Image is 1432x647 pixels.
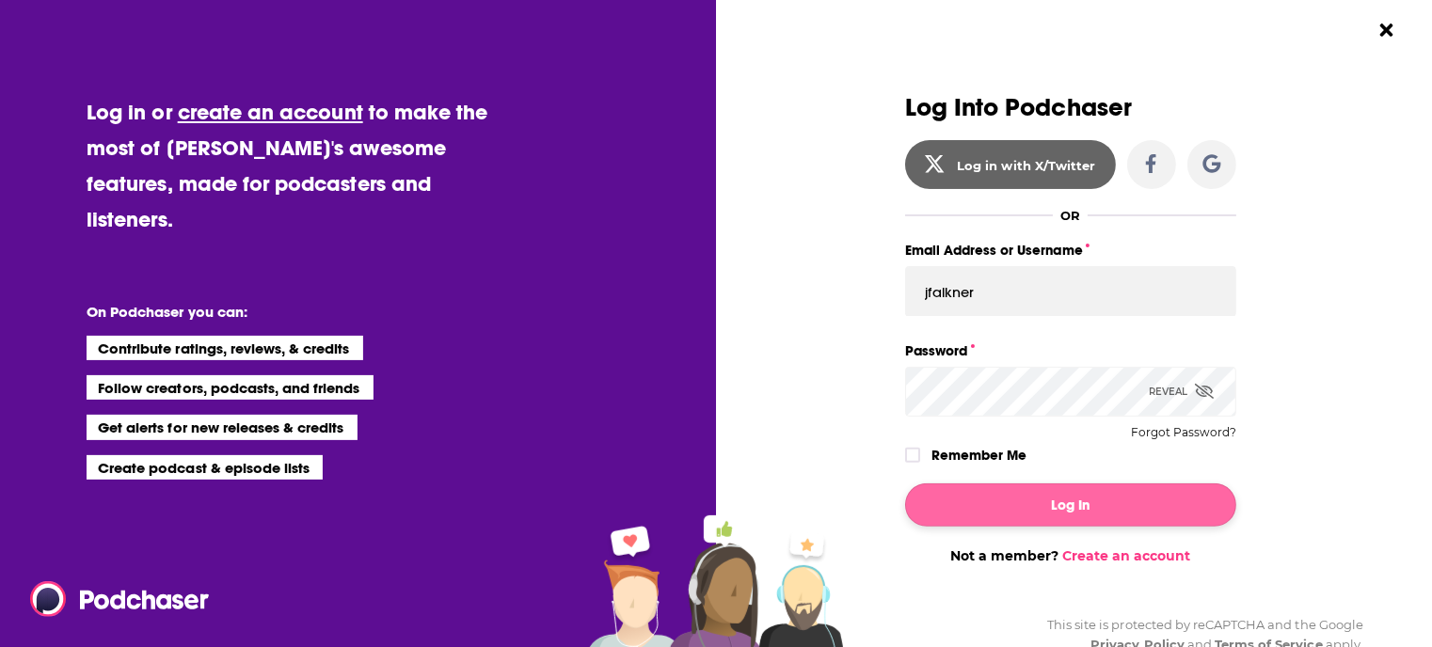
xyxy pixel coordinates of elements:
[1131,426,1236,439] button: Forgot Password?
[932,443,1027,467] label: Remember Me
[905,94,1236,121] h3: Log Into Podchaser
[957,158,1095,173] div: Log in with X/Twitter
[87,336,363,360] li: Contribute ratings, reviews, & credits
[1369,12,1405,48] button: Close Button
[178,99,363,125] a: create an account
[905,140,1116,189] button: Log in with X/Twitter
[905,547,1236,564] div: Not a member?
[1060,208,1080,223] div: OR
[87,455,323,480] li: Create podcast & episode lists
[905,339,1236,363] label: Password
[87,415,357,439] li: Get alerts for new releases & credits
[905,483,1236,527] button: Log In
[905,266,1236,317] input: Email Address or Username
[30,581,211,617] img: Podchaser - Follow, Share and Rate Podcasts
[1149,367,1214,417] div: Reveal
[1062,547,1190,564] a: Create an account
[905,238,1236,262] label: Email Address or Username
[87,303,463,321] li: On Podchaser you can:
[30,581,196,617] a: Podchaser - Follow, Share and Rate Podcasts
[87,375,374,400] li: Follow creators, podcasts, and friends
